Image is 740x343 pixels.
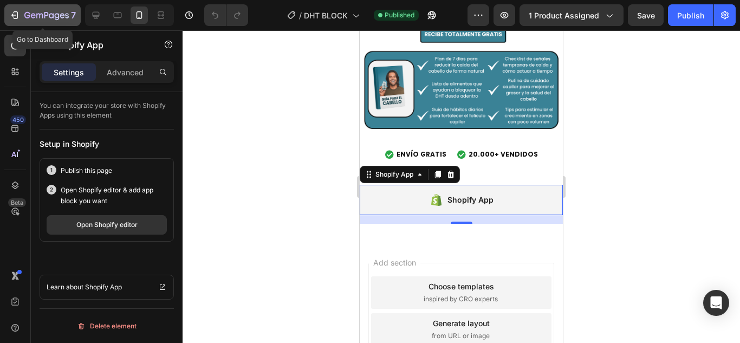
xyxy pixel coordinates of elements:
[529,10,599,21] span: 1 product assigned
[299,10,302,21] span: /
[703,290,729,316] div: Open Intercom Messenger
[4,4,81,26] button: 7
[53,38,145,51] p: Shopify App
[8,198,26,207] div: Beta
[61,165,112,176] p: Publish this page
[40,138,174,150] div: Setup in Shopify
[40,275,174,300] a: Learn about Shopify App
[61,185,167,206] p: Open Shopify editor & add app block you want
[304,10,348,21] span: DHT BLOCK
[668,4,713,26] button: Publish
[47,215,167,235] button: Open Shopify editor
[520,4,624,26] button: 1 product assigned
[677,10,704,21] div: Publish
[628,4,664,26] button: Save
[204,4,248,26] div: Undo/Redo
[10,115,26,124] div: 450
[107,67,144,78] p: Advanced
[54,67,84,78] p: Settings
[76,220,138,230] div: Open Shopify editor
[360,30,563,343] iframe: Design area
[71,9,76,22] p: 7
[385,10,414,20] span: Published
[47,282,83,293] p: Learn about
[77,320,137,333] div: Delete element
[85,282,122,293] p: Shopify App
[40,318,174,335] button: Delete element
[40,101,174,120] p: You can integrate your store with Shopify Apps using this element
[637,11,655,20] span: Save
